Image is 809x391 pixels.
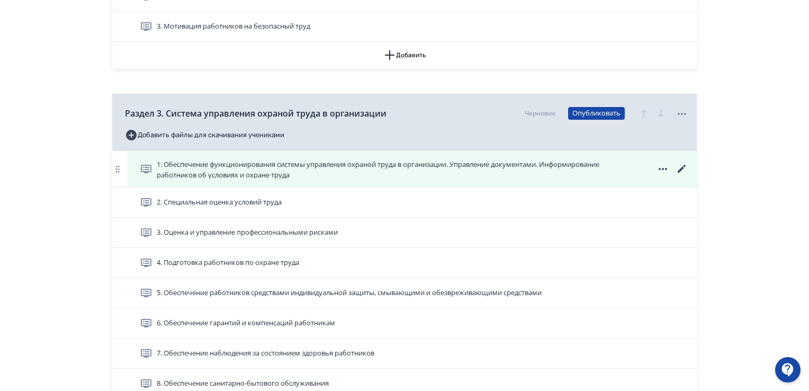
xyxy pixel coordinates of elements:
[157,21,310,32] span: 3. Мотивация работников на безопасный труд
[157,197,282,208] span: 2. Специальная оценка условий труда
[125,127,284,144] button: Добавить файлы для скачивания учениками
[525,109,555,118] div: Черновик
[568,107,625,120] button: Опубликовать
[112,218,697,248] div: 3. Оценка и управление профессиональными рисками
[157,288,542,298] span: 5. Обеспечение работников средствами индивидуальной защиты, смывающими и обезвреживающими средствами
[112,339,697,369] div: 7. Обеспечение наблюдения за состоянием здоровья работников
[157,378,329,389] span: 8. Обеспечение санитарно-бытового обслуживания
[112,188,697,218] div: 2. Специальная оценка условий труда
[112,308,697,339] div: 6. Обеспечение гарантий и компенсаций работникам
[112,42,697,68] button: Добавить
[112,248,697,278] div: 4. Подготовка работников по охране труда
[112,12,697,42] div: 3. Мотивация работников на безопасный труд
[157,348,374,359] span: 7. Обеспечение наблюдения за состоянием здоровья работников
[112,151,697,188] div: 1. Обеспечение функционирования системы управления охраной труда в организации. Управление докуме...
[157,159,633,179] span: 1. Обеспечение функционирования системы управления охраной труда в организации. Управление докуме...
[157,318,335,328] span: 6. Обеспечение гарантий и компенсаций работникам
[157,257,299,268] span: 4. Подготовка работников по охране труда
[112,278,697,308] div: 5. Обеспечение работников средствами индивидуальной защиты, смывающими и обезвреживающими средствами
[125,107,386,120] span: Раздел 3. Система управления охраной труда в организации
[157,227,338,238] span: 3. Оценка и управление профессиональными рисками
